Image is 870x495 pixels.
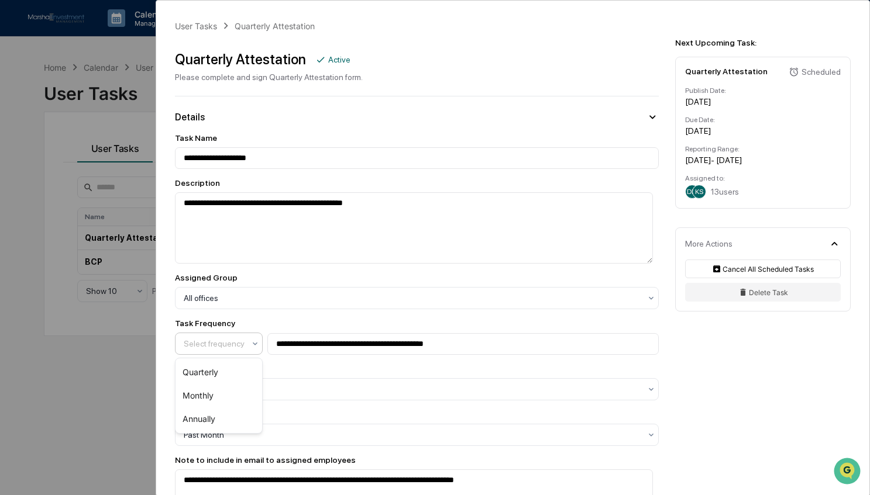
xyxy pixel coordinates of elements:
p: How can we help? [12,25,213,43]
div: Next Upcoming Task: [675,38,851,47]
div: 🗄️ [85,209,94,218]
div: Task Name [175,133,659,143]
img: 1746055101610-c473b297-6a78-478c-a979-82029cc54cd1 [23,160,33,169]
div: Reporting Range: [685,145,841,153]
span: Data Lookup [23,230,74,241]
div: Note to include in email to assigned employees [175,455,659,465]
span: KS [695,188,703,196]
div: [DATE] [685,97,841,106]
span: • [97,159,101,168]
div: Reporting Dates [175,410,659,419]
div: Details [175,112,205,123]
div: Due Date [175,364,659,373]
div: 🖐️ [12,209,21,218]
div: [DATE] [685,126,841,136]
a: 🔎Data Lookup [7,225,78,246]
span: Pylon [116,258,142,267]
div: Active [328,55,350,64]
div: Annually [176,407,262,431]
div: Quarterly [176,361,262,384]
div: Quarterly Attestation [175,51,306,68]
div: User Tasks [175,21,217,31]
div: Task Frequency [175,319,235,328]
div: Start new chat [53,89,192,101]
div: Scheduled [802,67,841,77]
div: Due Date: [685,116,841,124]
button: See all [181,127,213,141]
button: Cancel All Scheduled Tasks [685,259,841,278]
div: [DATE] - [DATE] [685,155,841,165]
div: 🔎 [12,231,21,240]
div: Quarterly Attestation [685,67,768,76]
div: Description [175,178,659,188]
img: Jack Rasmussen [12,148,30,167]
div: Quarterly Attestation [235,21,315,31]
div: More Actions [685,239,733,248]
span: DM [687,188,697,196]
img: 1746055101610-c473b297-6a78-478c-a979-82029cc54cd1 [12,89,33,110]
span: [PERSON_NAME] [36,159,95,168]
div: Monthly [176,384,262,407]
div: Assigned Group [175,273,659,282]
button: Delete Task [685,283,841,302]
div: Publish Date: [685,86,841,95]
div: Please complete and sign Quarterly Attestation form. [175,72,363,82]
a: 🗄️Attestations [80,203,150,224]
button: Start new chat [199,93,213,107]
a: Powered byPylon [82,258,142,267]
span: 13 users [711,187,739,196]
div: Assigned to: [685,174,841,182]
div: We're available if you need us! [53,101,161,110]
span: Preclearance [23,207,75,219]
span: [DATE] [104,159,128,168]
iframe: Open customer support [833,456,864,488]
span: Attestations [97,207,145,219]
a: 🖐️Preclearance [7,203,80,224]
div: Past conversations [12,130,78,139]
img: 4531339965365_218c74b014194aa58b9b_72.jpg [25,89,46,110]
